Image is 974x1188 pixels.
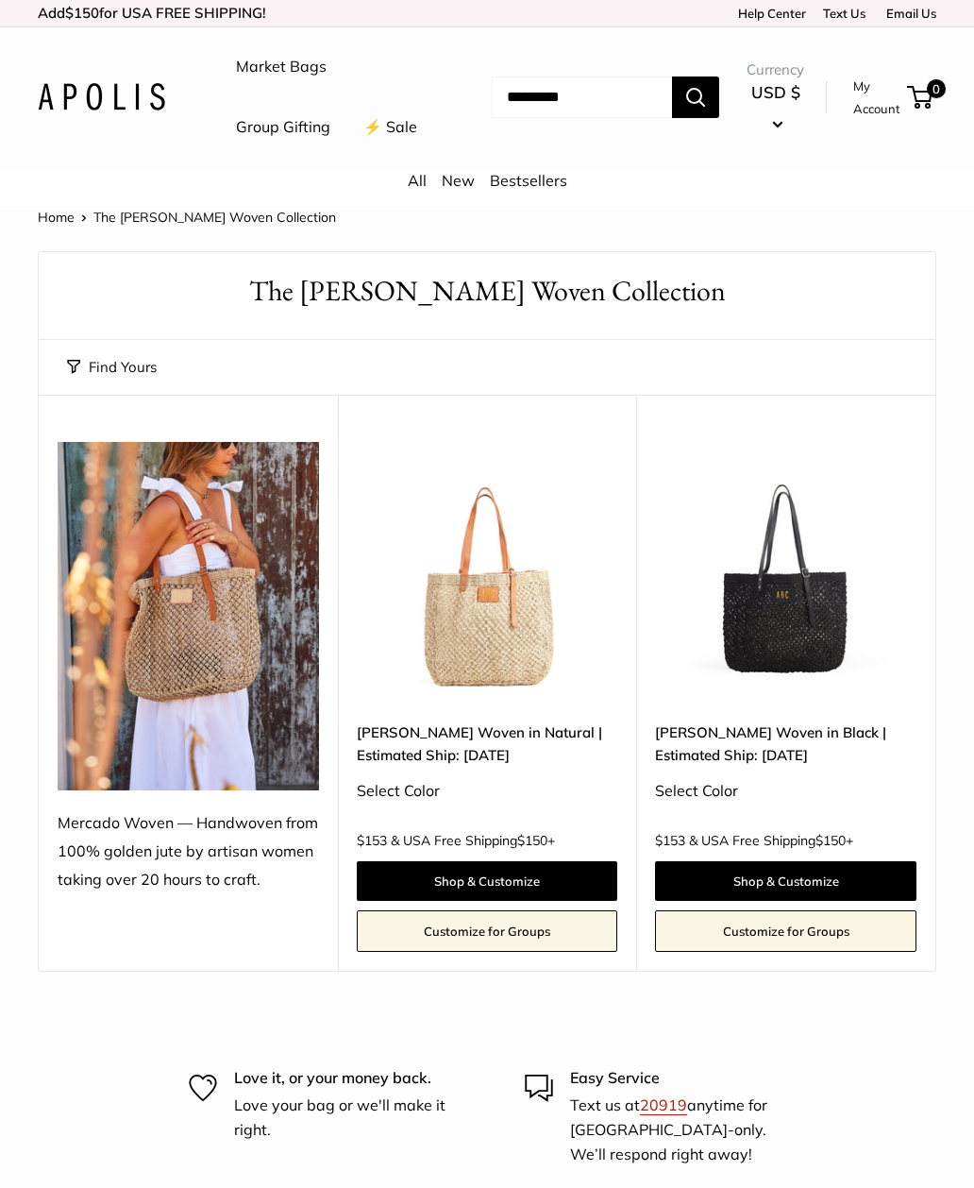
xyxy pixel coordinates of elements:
span: $150 [65,4,99,22]
span: Currency [747,57,804,83]
a: Shop & Customize [357,861,618,901]
img: Apolis [38,83,165,110]
input: Search... [492,76,672,118]
span: & USA Free Shipping + [689,834,853,847]
a: Email Us [880,6,936,21]
div: Select Color [655,777,916,806]
button: USD $ [747,77,804,138]
img: Mercado Woven — Handwoven from 100% golden jute by artisan women taking over 20 hours to craft. [58,442,319,790]
a: All [408,171,427,190]
img: Mercado Woven in Black | Estimated Ship: Oct. 19th [655,442,916,704]
p: Love it, or your money back. [234,1066,449,1091]
a: Market Bags [236,53,327,81]
p: Love your bag or we'll make it right. [234,1094,449,1142]
button: Search [672,76,719,118]
a: New [442,171,475,190]
span: The [PERSON_NAME] Woven Collection [93,209,336,226]
button: Find Yours [67,354,157,381]
span: USD $ [751,82,800,102]
a: Text Us [823,6,865,21]
a: 0 [909,86,932,109]
span: $150 [517,832,547,849]
a: ⚡️ Sale [363,113,417,142]
span: 0 [927,79,946,98]
a: Shop & Customize [655,861,916,901]
p: Easy Service [570,1066,785,1091]
h1: The [PERSON_NAME] Woven Collection [67,271,907,312]
a: Group Gifting [236,113,330,142]
span: $153 [357,832,387,849]
div: Select Color [357,777,618,806]
p: Text us at anytime for [GEOGRAPHIC_DATA]-only. We’ll respond right away! [570,1094,785,1166]
a: My Account [853,75,900,121]
a: Mercado Woven in Black | Estimated Ship: Oct. 19thMercado Woven in Black | Estimated Ship: Oct. 19th [655,442,916,704]
a: Bestsellers [490,171,567,190]
a: Customize for Groups [357,910,618,952]
div: Mercado Woven — Handwoven from 100% golden jute by artisan women taking over 20 hours to craft. [58,809,319,894]
a: Help Center [731,6,806,21]
img: Mercado Woven in Natural | Estimated Ship: Oct. 19th [357,442,618,704]
span: & USA Free Shipping + [391,834,555,847]
span: $153 [655,832,685,849]
a: Mercado Woven in Natural | Estimated Ship: Oct. 19thMercado Woven in Natural | Estimated Ship: Oc... [357,442,618,704]
a: [PERSON_NAME] Woven in Black | Estimated Ship: [DATE] [655,721,916,766]
span: $150 [815,832,846,849]
nav: Breadcrumb [38,205,336,229]
a: [PERSON_NAME] Woven in Natural | Estimated Ship: [DATE] [357,721,618,766]
a: Home [38,209,75,226]
a: Customize for Groups [655,910,916,952]
a: 20919 [640,1095,687,1114]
